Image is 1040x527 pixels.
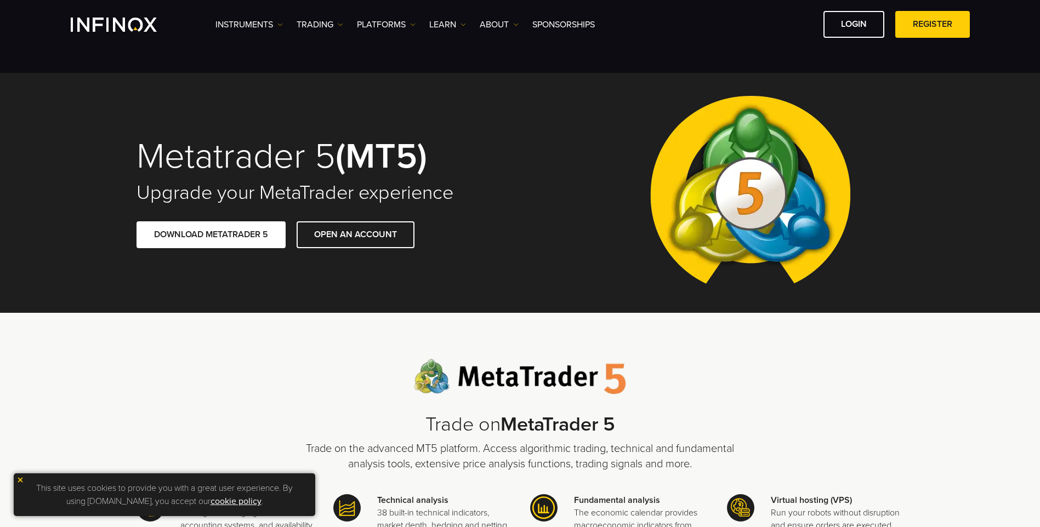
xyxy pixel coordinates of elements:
h1: Metatrader 5 [137,138,505,175]
a: ABOUT [480,18,519,31]
a: TRADING [297,18,343,31]
a: OPEN AN ACCOUNT [297,221,414,248]
img: yellow close icon [16,476,24,484]
a: PLATFORMS [357,18,416,31]
strong: Technical analysis [377,495,448,506]
img: Meta Trader 5 icon [727,494,754,522]
a: REGISTER [895,11,970,38]
a: SPONSORSHIPS [532,18,595,31]
h2: Trade on [301,413,740,437]
img: Meta Trader 5 icon [333,494,361,522]
a: LOGIN [823,11,884,38]
img: Meta Trader 5 logo [414,359,626,394]
img: Meta Trader 5 [641,73,859,313]
a: INFINOX Logo [71,18,183,32]
strong: Virtual hosting (VPS) [771,495,852,506]
a: cookie policy [211,496,262,507]
strong: Fundamental analysis [574,495,660,506]
p: This site uses cookies to provide you with a great user experience. By using [DOMAIN_NAME], you a... [19,479,310,511]
h2: Upgrade your MetaTrader experience [137,181,505,205]
a: Instruments [215,18,283,31]
strong: MetaTrader 5 [501,413,615,436]
a: Learn [429,18,466,31]
a: DOWNLOAD METATRADER 5 [137,221,286,248]
img: Meta Trader 5 icon [530,494,558,522]
p: Trade on the advanced MT5 platform. Access algorithmic trading, technical and fundamental analysi... [301,441,740,472]
strong: (MT5) [336,135,427,178]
